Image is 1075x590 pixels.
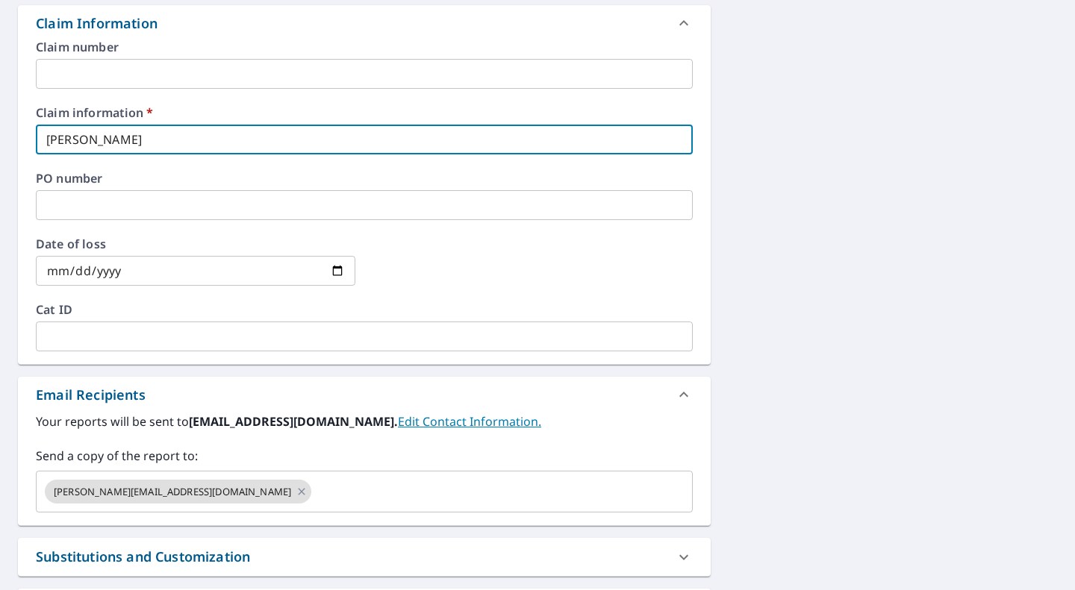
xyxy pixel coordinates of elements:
[36,13,158,34] div: Claim Information
[36,304,693,316] label: Cat ID
[18,377,711,412] div: Email Recipients
[36,447,693,465] label: Send a copy of the report to:
[398,413,541,430] a: EditContactInfo
[45,485,300,499] span: [PERSON_NAME][EMAIL_ADDRESS][DOMAIN_NAME]
[36,172,693,184] label: PO number
[45,480,311,503] div: [PERSON_NAME][EMAIL_ADDRESS][DOMAIN_NAME]
[18,538,711,576] div: Substitutions and Customization
[189,413,398,430] b: [EMAIL_ADDRESS][DOMAIN_NAME].
[36,107,693,119] label: Claim information
[36,41,693,53] label: Claim number
[36,238,355,250] label: Date of loss
[36,547,250,567] div: Substitutions and Customization
[36,412,693,430] label: Your reports will be sent to
[36,385,146,405] div: Email Recipients
[18,5,711,41] div: Claim Information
